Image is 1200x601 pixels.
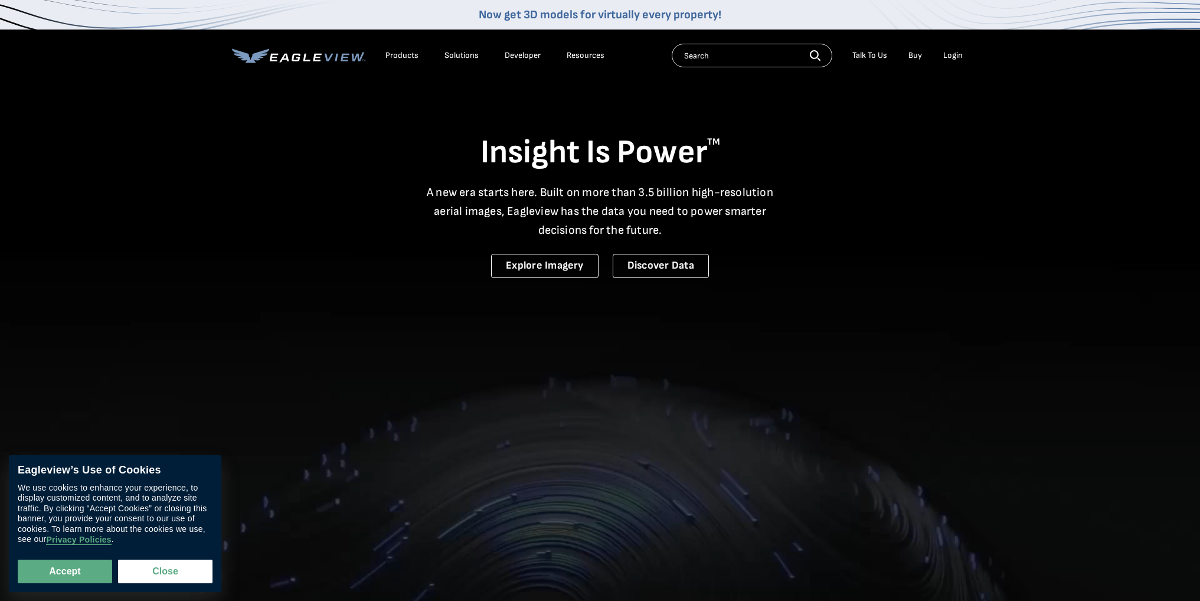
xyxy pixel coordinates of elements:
[479,8,721,22] a: Now get 3D models for virtually every property!
[385,50,418,61] div: Products
[672,44,832,67] input: Search
[567,50,604,61] div: Resources
[505,50,541,61] a: Developer
[908,50,922,61] a: Buy
[943,50,963,61] div: Login
[707,136,720,148] sup: TM
[46,535,111,545] a: Privacy Policies
[491,254,599,278] a: Explore Imagery
[18,560,112,583] button: Accept
[613,254,709,278] a: Discover Data
[18,464,212,477] div: Eagleview’s Use of Cookies
[232,132,969,174] h1: Insight Is Power
[118,560,212,583] button: Close
[18,483,212,545] div: We use cookies to enhance your experience, to display customized content, and to analyze site tra...
[852,50,887,61] div: Talk To Us
[444,50,479,61] div: Solutions
[420,183,781,240] p: A new era starts here. Built on more than 3.5 billion high-resolution aerial images, Eagleview ha...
